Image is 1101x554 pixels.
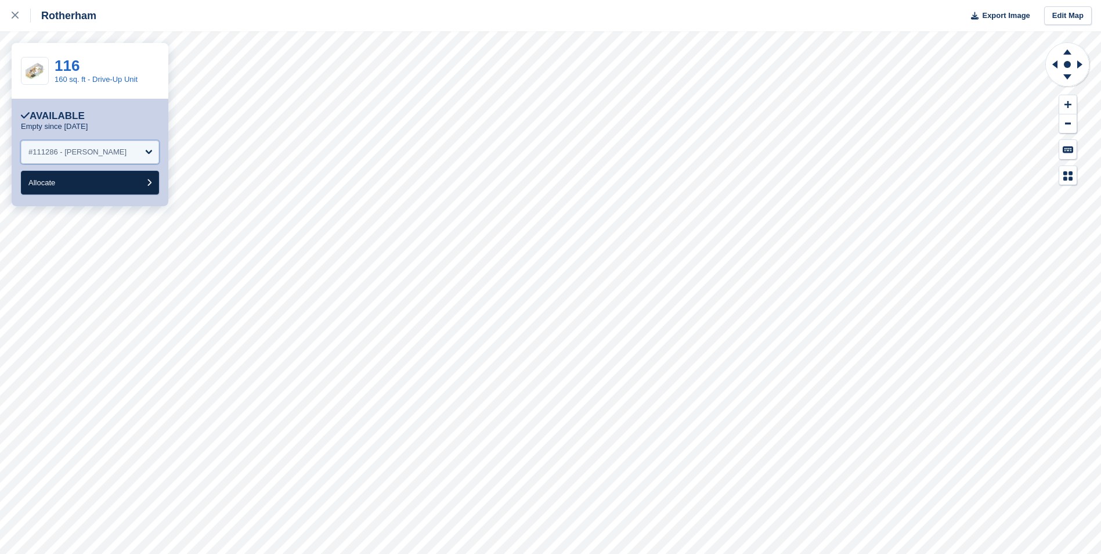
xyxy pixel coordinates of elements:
span: Export Image [982,10,1030,21]
a: 116 [55,57,80,74]
button: Keyboard Shortcuts [1059,140,1077,159]
button: Zoom Out [1059,114,1077,134]
span: Allocate [28,178,55,187]
img: SCA-160sqft.jpg [21,62,48,80]
a: 160 sq. ft - Drive-Up Unit [55,75,138,84]
button: Zoom In [1059,95,1077,114]
p: Empty since [DATE] [21,122,88,131]
button: Map Legend [1059,166,1077,185]
a: Edit Map [1044,6,1092,26]
button: Export Image [964,6,1030,26]
button: Allocate [21,171,159,195]
div: #111286 - [PERSON_NAME] [28,146,127,158]
div: Available [21,110,85,122]
div: Rotherham [31,9,96,23]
